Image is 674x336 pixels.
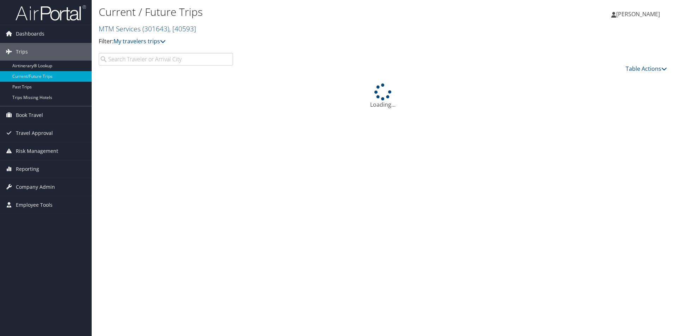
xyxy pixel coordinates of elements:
[99,53,233,66] input: Search Traveler or Arrival City
[99,5,478,19] h1: Current / Future Trips
[16,178,55,196] span: Company Admin
[611,4,667,25] a: [PERSON_NAME]
[616,10,660,18] span: [PERSON_NAME]
[99,24,196,33] a: MTM Services
[16,160,39,178] span: Reporting
[16,124,53,142] span: Travel Approval
[16,106,43,124] span: Book Travel
[99,37,478,46] p: Filter:
[16,196,53,214] span: Employee Tools
[16,25,44,43] span: Dashboards
[142,24,169,33] span: ( 301643 )
[16,142,58,160] span: Risk Management
[114,37,166,45] a: My travelers trips
[16,5,86,21] img: airportal-logo.png
[16,43,28,61] span: Trips
[626,65,667,73] a: Table Actions
[99,83,667,109] div: Loading...
[169,24,196,33] span: , [ 40593 ]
